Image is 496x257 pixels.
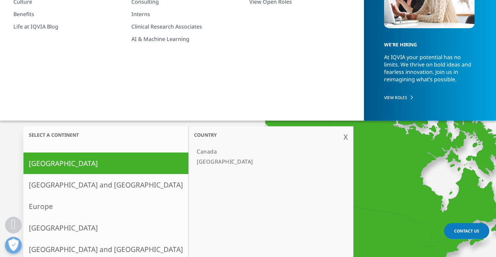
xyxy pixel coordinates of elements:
[5,237,22,254] button: Open Preferences
[384,95,474,100] a: VIEW ROLES
[444,223,489,239] a: Contact Us
[194,146,341,157] a: Canada
[13,10,125,18] a: Benefits
[194,157,341,167] a: [GEOGRAPHIC_DATA]
[23,217,188,239] a: [GEOGRAPHIC_DATA]
[13,23,125,30] a: Life at IQVIA Blog
[344,132,348,142] div: X
[23,132,188,138] h3: Select a continent
[23,174,188,196] a: [GEOGRAPHIC_DATA] and [GEOGRAPHIC_DATA]
[454,228,479,234] span: Contact Us
[384,53,474,89] p: At IQVIA your potential has no limits. We thrive on bold ideas and fearless innovation. Join us i...
[23,153,188,174] a: [GEOGRAPHIC_DATA]
[131,35,243,43] a: AI & Machine Learning
[23,196,188,217] a: Europe
[384,30,470,53] h5: WE'RE HIRING
[131,23,243,30] a: Clinical Research Associates
[131,10,243,18] a: Interns
[189,126,353,143] h3: Country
